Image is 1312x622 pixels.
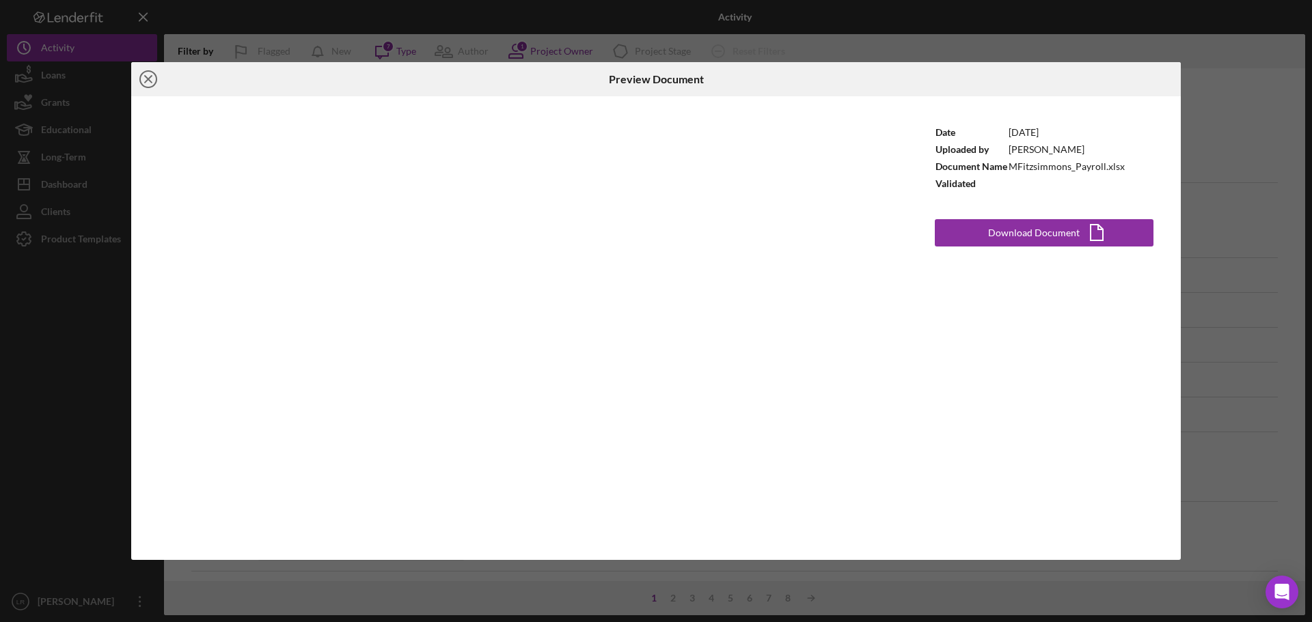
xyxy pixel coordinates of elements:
td: [DATE] [1008,124,1125,141]
div: Open Intercom Messenger [1266,576,1298,608]
h6: Preview Document [609,73,704,85]
button: Download Document [935,219,1153,246]
td: [PERSON_NAME] [1008,141,1125,158]
b: Document Name [935,160,1007,172]
b: Validated [935,178,976,189]
b: Uploaded by [935,143,989,155]
td: MFitzsimmons_Payroll.xlsx [1008,158,1125,175]
b: Date [935,126,955,138]
iframe: Document Preview [131,96,907,560]
div: Download Document [988,219,1080,246]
